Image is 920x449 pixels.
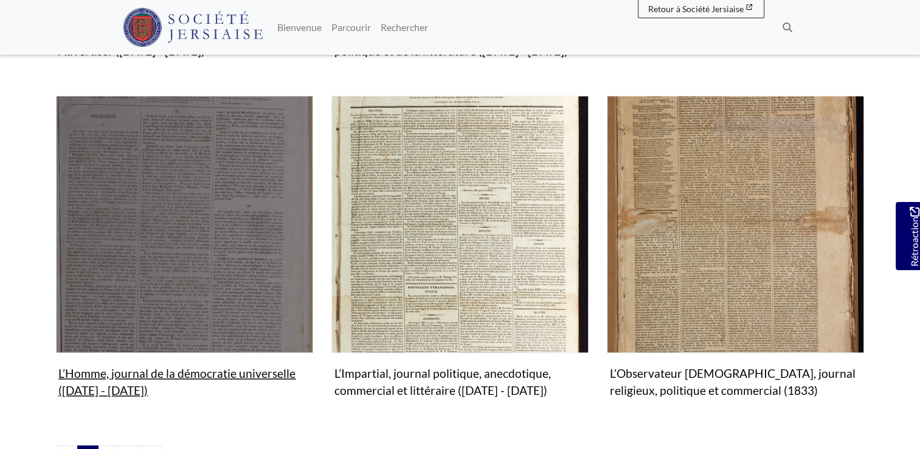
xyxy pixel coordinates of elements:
[56,96,313,403] a: L’Homme, journal de la démocratie universelle (1853 - 1856) L’Homme, journal de la démocratie uni...
[123,8,263,47] img: Société Jersiaise
[331,96,589,353] img: L’Impartial, journal politique, anecdotique, commercial et littéraire (1831 - 1845)
[123,5,263,50] a: Logo de la Société Jersiaise
[47,96,322,421] div: Sous-collection
[331,96,589,403] a: L’Impartial, journal politique, anecdotique, commercial et littéraire (1831 - 1845) L’Impartial, ...
[598,96,873,421] div: Sous-collection
[327,15,376,40] a: Parcourir
[896,202,920,270] a: Souhaitez-vous nous faire part de vos commentaires ?
[908,217,920,266] font: Rétroaction
[607,96,864,353] img: L’Observateur Chrétien, journal religieux, politique et commercial (1833)
[272,15,327,40] a: Bienvenue
[56,96,313,353] img: L’Homme, journal de la démocratie universelle (1853 - 1856)
[648,4,744,14] span: Retour à Société Jersiaise
[376,15,433,40] a: Rechercher
[322,96,598,421] div: Sous-collection
[607,96,864,403] a: L’Observateur Chrétien, journal religieux, politique et commercial (1833) L’Observateur [DEMOGRAP...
